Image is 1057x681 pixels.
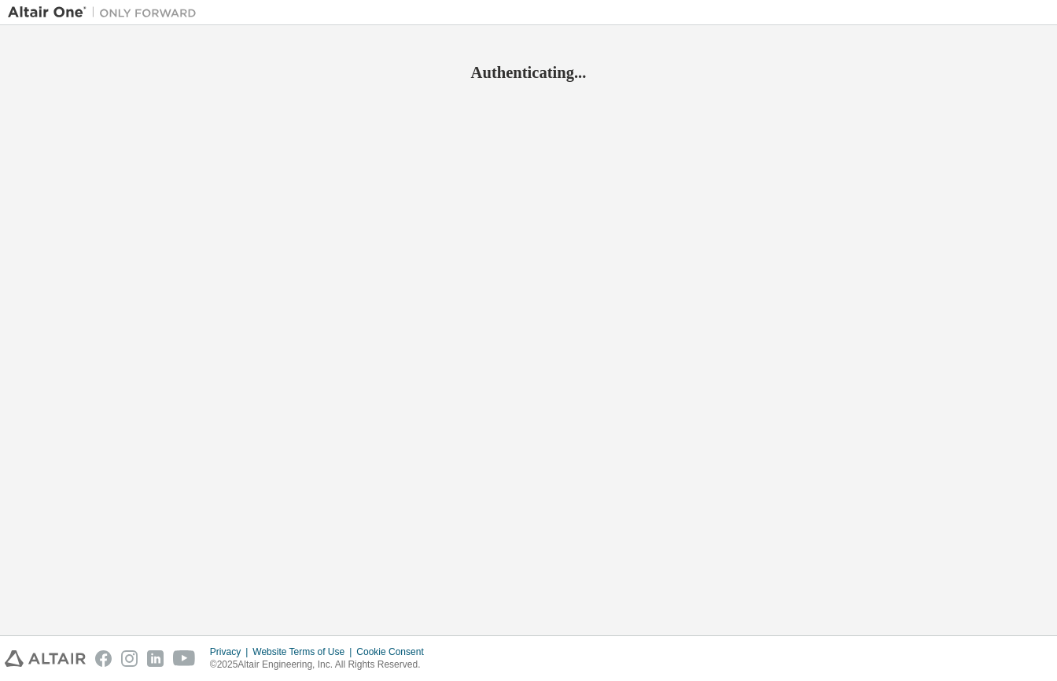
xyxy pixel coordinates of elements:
img: linkedin.svg [147,650,164,667]
img: instagram.svg [121,650,138,667]
img: altair_logo.svg [5,650,86,667]
img: facebook.svg [95,650,112,667]
p: © 2025 Altair Engineering, Inc. All Rights Reserved. [210,658,433,672]
div: Website Terms of Use [252,646,356,658]
h2: Authenticating... [8,62,1049,83]
img: youtube.svg [173,650,196,667]
div: Privacy [210,646,252,658]
div: Cookie Consent [356,646,433,658]
img: Altair One [8,5,204,20]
